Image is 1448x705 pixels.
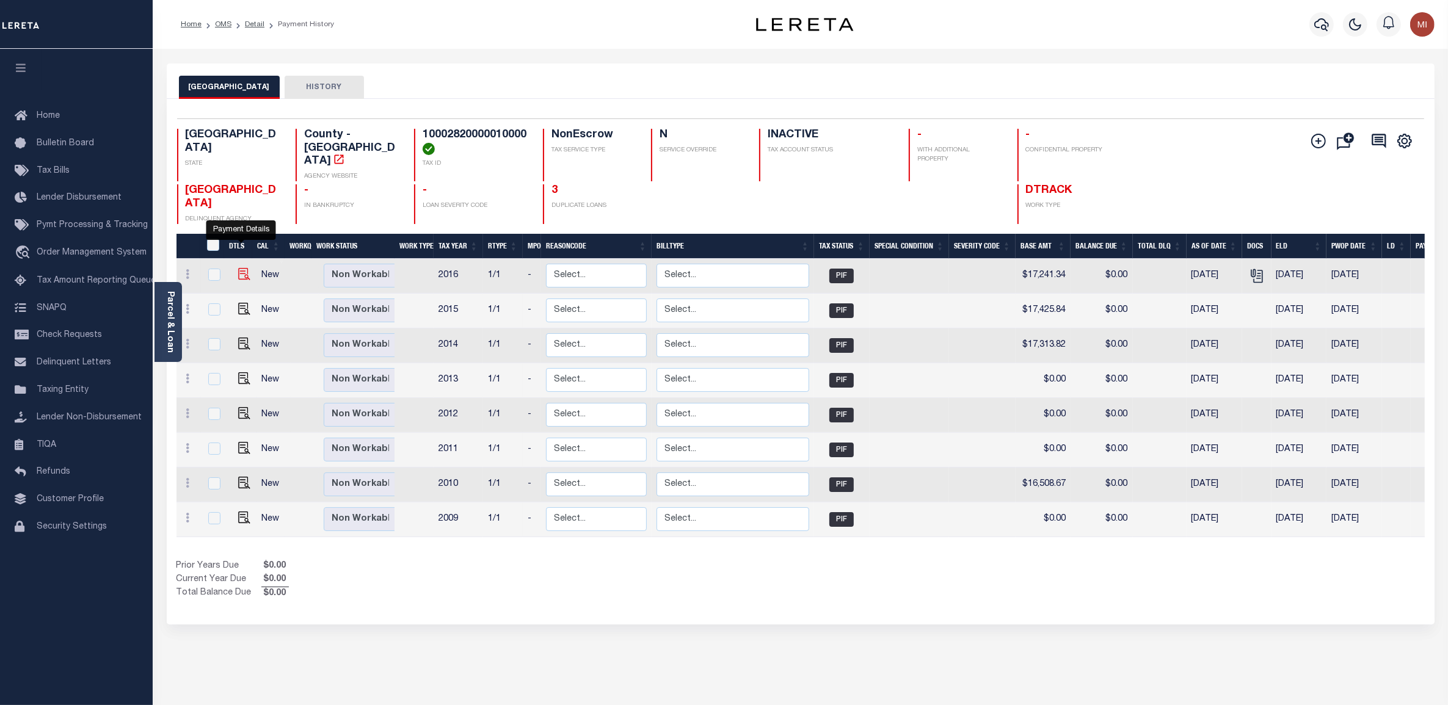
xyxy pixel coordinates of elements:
[829,477,854,492] span: PIF
[434,398,483,433] td: 2012
[1187,259,1242,294] td: [DATE]
[1272,398,1327,433] td: [DATE]
[37,522,107,531] span: Security Settings
[829,269,854,283] span: PIF
[1326,294,1382,328] td: [DATE]
[1326,468,1382,502] td: [DATE]
[256,398,291,433] td: New
[1326,398,1382,433] td: [DATE]
[37,139,94,148] span: Bulletin Board
[829,373,854,388] span: PIF
[1026,185,1072,196] span: DTRACK
[829,338,854,353] span: PIF
[256,468,291,502] td: New
[483,294,523,328] td: 1/1
[523,398,541,433] td: -
[1187,234,1242,259] th: As of Date: activate to sort column ascending
[434,363,483,398] td: 2013
[200,234,225,259] th: &nbsp;
[829,443,854,457] span: PIF
[37,468,70,476] span: Refunds
[1326,433,1382,468] td: [DATE]
[1016,328,1071,363] td: $17,313.82
[311,234,395,259] th: Work Status
[256,502,291,537] td: New
[829,303,854,318] span: PIF
[814,234,870,259] th: Tax Status: activate to sort column ascending
[1026,146,1121,155] p: CONFIDENTIAL PROPERTY
[1071,433,1133,468] td: $0.00
[434,259,483,294] td: 2016
[1133,234,1187,259] th: Total DLQ: activate to sort column ascending
[523,468,541,502] td: -
[523,234,541,259] th: MPO
[304,185,308,196] span: -
[1071,234,1133,259] th: Balance Due: activate to sort column ascending
[551,146,636,155] p: TAX SERVICE TYPE
[434,468,483,502] td: 2010
[37,221,148,230] span: Pymt Processing & Tracking
[1187,468,1242,502] td: [DATE]
[1026,129,1030,140] span: -
[15,245,34,261] i: travel_explore
[483,328,523,363] td: 1/1
[1071,259,1133,294] td: $0.00
[660,129,744,142] h4: N
[1016,398,1071,433] td: $0.00
[285,76,364,99] button: HISTORY
[264,19,334,30] li: Payment History
[37,331,102,339] span: Check Requests
[1326,502,1382,537] td: [DATE]
[1016,433,1071,468] td: $0.00
[434,294,483,328] td: 2015
[1272,433,1327,468] td: [DATE]
[224,234,252,259] th: DTLS
[166,291,174,353] a: Parcel & Loan
[1016,234,1071,259] th: Base Amt: activate to sort column ascending
[434,234,483,259] th: Tax Year: activate to sort column ascending
[483,468,523,502] td: 1/1
[1382,234,1411,259] th: LD: activate to sort column ascending
[37,495,104,504] span: Customer Profile
[186,129,281,155] h4: [GEOGRAPHIC_DATA]
[1272,468,1327,502] td: [DATE]
[256,433,291,468] td: New
[186,185,277,209] span: [GEOGRAPHIC_DATA]
[660,146,744,155] p: SERVICE OVERRIDE
[1026,201,1121,211] p: WORK TYPE
[870,234,949,259] th: Special Condition: activate to sort column ascending
[37,193,122,202] span: Lender Disbursement
[395,234,434,259] th: Work Type
[37,386,89,394] span: Taxing Entity
[252,234,285,259] th: CAL: activate to sort column ascending
[423,185,427,196] span: -
[1272,234,1327,259] th: ELD: activate to sort column ascending
[176,560,261,573] td: Prior Years Due
[829,408,854,422] span: PIF
[523,433,541,468] td: -
[1272,328,1327,363] td: [DATE]
[176,234,200,259] th: &nbsp;&nbsp;&nbsp;&nbsp;&nbsp;&nbsp;&nbsp;&nbsp;&nbsp;&nbsp;
[523,328,541,363] td: -
[541,234,652,259] th: ReasonCode: activate to sort column ascending
[423,129,528,155] h4: 10002820000010000
[523,363,541,398] td: -
[829,512,854,527] span: PIF
[1071,363,1133,398] td: $0.00
[261,560,289,573] span: $0.00
[1326,363,1382,398] td: [DATE]
[37,440,56,449] span: TIQA
[1326,259,1382,294] td: [DATE]
[551,185,558,196] a: 3
[551,201,636,211] p: DUPLICATE LOANS
[483,363,523,398] td: 1/1
[1016,468,1071,502] td: $16,508.67
[423,201,528,211] p: LOAN SEVERITY CODE
[261,587,289,601] span: $0.00
[261,573,289,587] span: $0.00
[176,573,261,587] td: Current Year Due
[245,21,264,28] a: Detail
[434,433,483,468] td: 2011
[434,502,483,537] td: 2009
[434,328,483,363] td: 2014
